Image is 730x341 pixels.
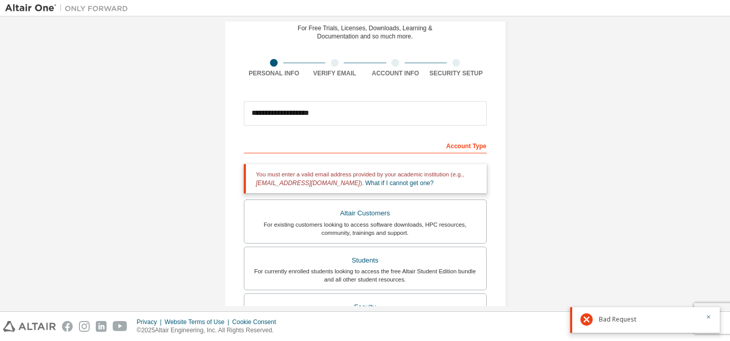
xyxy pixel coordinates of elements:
[251,253,480,268] div: Students
[256,179,360,187] span: [EMAIL_ADDRESS][DOMAIN_NAME]
[232,318,282,326] div: Cookie Consent
[79,321,90,332] img: instagram.svg
[365,179,433,187] a: What if I cannot get one?
[244,137,487,153] div: Account Type
[113,321,128,332] img: youtube.svg
[251,206,480,220] div: Altair Customers
[251,220,480,237] div: For existing customers looking to access software downloads, HPC resources, community, trainings ...
[137,318,164,326] div: Privacy
[244,164,487,193] div: You must enter a valid email address provided by your academic institution (e.g., ).
[137,326,282,335] p: © 2025 Altair Engineering, Inc. All Rights Reserved.
[251,267,480,284] div: For currently enrolled students looking to access the free Altair Student Edition bundle and all ...
[5,3,133,13] img: Altair One
[251,300,480,314] div: Faculty
[426,69,487,77] div: Security Setup
[599,315,636,324] span: Bad Request
[164,318,232,326] div: Website Terms of Use
[244,69,305,77] div: Personal Info
[3,321,56,332] img: altair_logo.svg
[298,24,432,41] div: For Free Trials, Licenses, Downloads, Learning & Documentation and so much more.
[96,321,107,332] img: linkedin.svg
[62,321,73,332] img: facebook.svg
[365,69,426,77] div: Account Info
[304,69,365,77] div: Verify Email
